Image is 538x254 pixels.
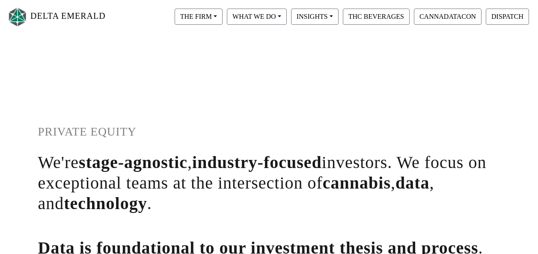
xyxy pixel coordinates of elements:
[64,194,147,213] span: technology
[323,173,391,192] span: cannabis
[412,12,484,20] a: CANNADATACON
[486,9,529,25] button: DISPATCH
[192,153,322,172] span: industry-focused
[79,153,187,172] span: stage-agnostic
[7,6,28,28] img: Logo
[343,9,410,25] button: THC BEVERAGES
[291,9,339,25] button: INSIGHTS
[7,3,106,30] a: DELTA EMERALD
[38,152,500,214] h1: We're , investors. We focus on exceptional teams at the intersection of , , and .
[175,9,223,25] button: THE FIRM
[395,173,430,192] span: data
[484,12,531,20] a: DISPATCH
[227,9,287,25] button: WHAT WE DO
[38,125,500,139] h1: PRIVATE EQUITY
[341,12,412,20] a: THC BEVERAGES
[414,9,482,25] button: CANNADATACON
